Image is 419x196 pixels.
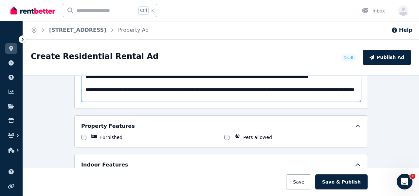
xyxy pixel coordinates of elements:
div: Inbox [362,8,385,14]
h1: Create Residential Rental Ad [31,51,158,62]
span: k [151,8,154,13]
button: Save & Publish [315,174,368,189]
label: Furnished [100,134,122,141]
button: Help [391,26,412,34]
a: Property Ad [118,27,149,33]
a: [STREET_ADDRESS] [49,27,106,33]
h5: Indoor Features [81,161,128,169]
span: Ctrl [138,6,149,15]
button: Save [286,174,311,189]
nav: Breadcrumb [23,21,156,39]
iframe: Intercom live chat [397,174,412,189]
button: Publish Ad [363,50,411,65]
h5: Property Features [81,122,135,130]
span: Draft [344,55,354,60]
img: RentBetter [10,6,55,15]
label: Pets allowed [243,134,272,141]
span: 1 [410,174,415,179]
